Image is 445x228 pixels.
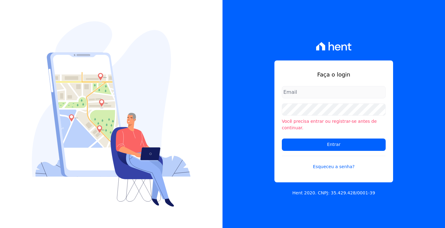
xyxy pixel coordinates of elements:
a: Esqueceu a senha? [282,156,386,170]
p: Hent 2020. CNPJ: 35.429.428/0001-39 [292,190,375,196]
img: Login [32,21,191,207]
input: Email [282,86,386,98]
li: Você precisa entrar ou registrar-se antes de continuar. [282,118,386,131]
h1: Faça o login [282,70,386,79]
input: Entrar [282,139,386,151]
